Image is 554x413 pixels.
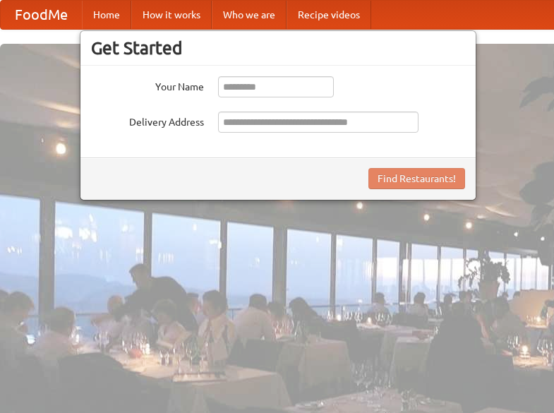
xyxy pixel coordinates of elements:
[91,112,204,129] label: Delivery Address
[91,37,465,59] h3: Get Started
[82,1,131,29] a: Home
[212,1,287,29] a: Who we are
[368,168,465,189] button: Find Restaurants!
[131,1,212,29] a: How it works
[91,76,204,94] label: Your Name
[287,1,371,29] a: Recipe videos
[1,1,82,29] a: FoodMe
